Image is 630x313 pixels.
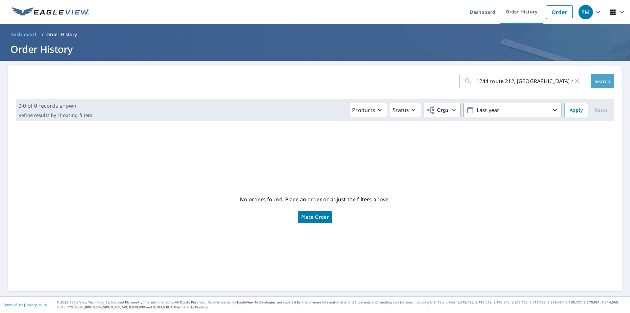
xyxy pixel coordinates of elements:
[8,29,622,40] nav: breadcrumb
[424,103,461,117] button: Orgs
[546,5,573,19] a: Order
[8,29,39,40] a: Dashboard
[352,106,375,114] p: Products
[26,302,47,307] a: Privacy Policy
[57,300,627,310] p: © 2025 Eagle View Technologies, Inc. and Pictometry International Corp. All Rights Reserved. Repo...
[591,74,614,88] button: Search
[12,7,89,17] img: EV Logo
[301,215,329,219] span: Place Order
[298,211,332,223] a: Place Order
[596,78,609,84] span: Search
[578,5,593,19] div: SM
[390,103,421,117] button: Status
[46,31,77,38] p: Order History
[349,103,387,117] button: Products
[3,302,24,307] a: Terms of Use
[570,106,583,114] span: Apply
[18,112,92,118] p: Refine results by choosing filters
[10,31,36,38] span: Dashboard
[427,106,449,114] span: Orgs
[476,72,573,90] input: Address, Report #, Claim ID, etc.
[3,303,47,307] p: |
[474,104,551,116] p: Last year
[8,42,622,56] h1: Order History
[463,103,562,117] button: Last year
[18,102,92,110] p: 0-0 of 0 records shown
[42,31,44,38] li: /
[564,103,588,117] button: Apply
[240,194,390,205] p: No orders found. Place an order or adjust the filters above.
[393,106,409,114] p: Status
